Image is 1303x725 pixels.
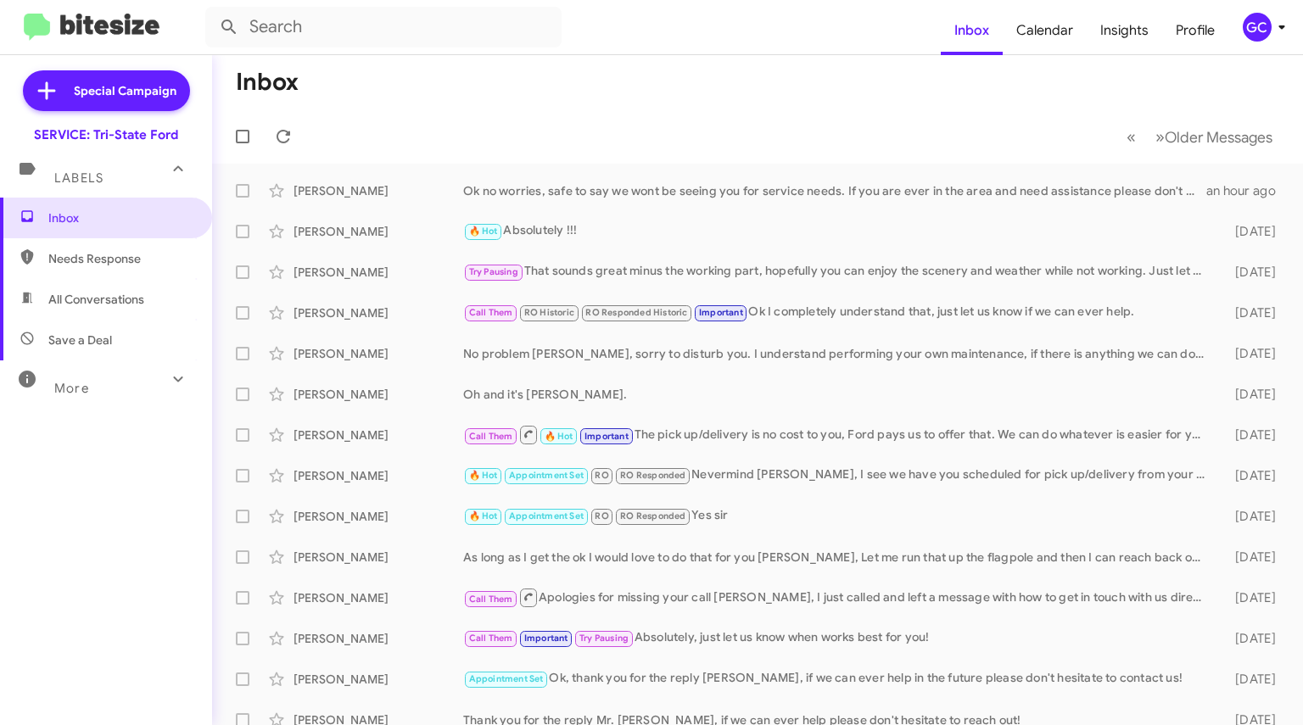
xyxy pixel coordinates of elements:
[74,82,176,99] span: Special Campaign
[1214,264,1289,281] div: [DATE]
[463,628,1214,648] div: Absolutely, just let us know when works best for you!
[469,673,544,684] span: Appointment Set
[463,587,1214,608] div: Apologies for missing your call [PERSON_NAME], I just called and left a message with how to get i...
[1117,120,1283,154] nav: Page navigation example
[463,182,1206,199] div: Ok no worries, safe to say we wont be seeing you for service needs. If you are ever in the area a...
[463,303,1214,322] div: Ok I completely understand that, just let us know if we can ever help.
[469,510,498,521] span: 🔥 Hot
[294,549,463,566] div: [PERSON_NAME]
[469,633,513,644] span: Call Them
[205,7,562,47] input: Search
[54,170,103,186] span: Labels
[463,506,1214,526] div: Yes sir
[1214,427,1289,443] div: [DATE]
[1214,304,1289,321] div: [DATE]
[294,345,463,362] div: [PERSON_NAME]
[545,431,573,442] span: 🔥 Hot
[509,510,584,521] span: Appointment Set
[1214,671,1289,688] div: [DATE]
[294,386,463,403] div: [PERSON_NAME]
[620,510,685,521] span: RO Responded
[48,332,112,349] span: Save a Deal
[620,470,685,481] span: RO Responded
[294,304,463,321] div: [PERSON_NAME]
[469,226,498,237] span: 🔥 Hot
[294,467,463,484] div: [PERSON_NAME]
[463,466,1214,485] div: Nevermind [PERSON_NAME], I see we have you scheduled for pick up/delivery from your [STREET_ADDRE...
[1214,386,1289,403] div: [DATE]
[294,264,463,281] div: [PERSON_NAME]
[294,630,463,647] div: [PERSON_NAME]
[463,669,1214,689] div: Ok, thank you for the reply [PERSON_NAME], if we can ever help in the future please don't hesitat...
[941,6,1003,55] a: Inbox
[1206,182,1289,199] div: an hour ago
[48,209,193,226] span: Inbox
[1116,120,1146,154] button: Previous
[524,633,568,644] span: Important
[463,262,1214,282] div: That sounds great minus the working part, hopefully you can enjoy the scenery and weather while n...
[1214,508,1289,525] div: [DATE]
[469,594,513,605] span: Call Them
[595,510,608,521] span: RO
[294,182,463,199] div: [PERSON_NAME]
[1003,6,1087,55] a: Calendar
[463,424,1214,445] div: The pick up/delivery is no cost to you, Ford pays us to offer that. We can do whatever is easier ...
[469,307,513,318] span: Call Them
[469,470,498,481] span: 🔥 Hot
[1243,13,1272,42] div: GC
[1214,467,1289,484] div: [DATE]
[54,381,89,396] span: More
[1087,6,1162,55] a: Insights
[1145,120,1283,154] button: Next
[509,470,584,481] span: Appointment Set
[236,69,299,96] h1: Inbox
[1165,128,1272,147] span: Older Messages
[294,589,463,606] div: [PERSON_NAME]
[1228,13,1284,42] button: GC
[294,508,463,525] div: [PERSON_NAME]
[463,221,1214,241] div: Absolutely !!!
[1214,345,1289,362] div: [DATE]
[584,431,629,442] span: Important
[1214,223,1289,240] div: [DATE]
[595,470,608,481] span: RO
[1127,126,1136,148] span: «
[463,345,1214,362] div: No problem [PERSON_NAME], sorry to disturb you. I understand performing your own maintenance, if ...
[294,427,463,443] div: [PERSON_NAME]
[469,266,518,277] span: Try Pausing
[585,307,687,318] span: RO Responded Historic
[524,307,574,318] span: RO Historic
[463,386,1214,403] div: Oh and it's [PERSON_NAME].
[48,291,144,308] span: All Conversations
[463,549,1214,566] div: As long as I get the ok I would love to do that for you [PERSON_NAME], Let me run that up the fla...
[23,70,190,111] a: Special Campaign
[1214,589,1289,606] div: [DATE]
[294,671,463,688] div: [PERSON_NAME]
[469,431,513,442] span: Call Them
[48,250,193,267] span: Needs Response
[579,633,629,644] span: Try Pausing
[699,307,743,318] span: Important
[294,223,463,240] div: [PERSON_NAME]
[1162,6,1228,55] a: Profile
[34,126,178,143] div: SERVICE: Tri-State Ford
[1214,630,1289,647] div: [DATE]
[1214,549,1289,566] div: [DATE]
[1155,126,1165,148] span: »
